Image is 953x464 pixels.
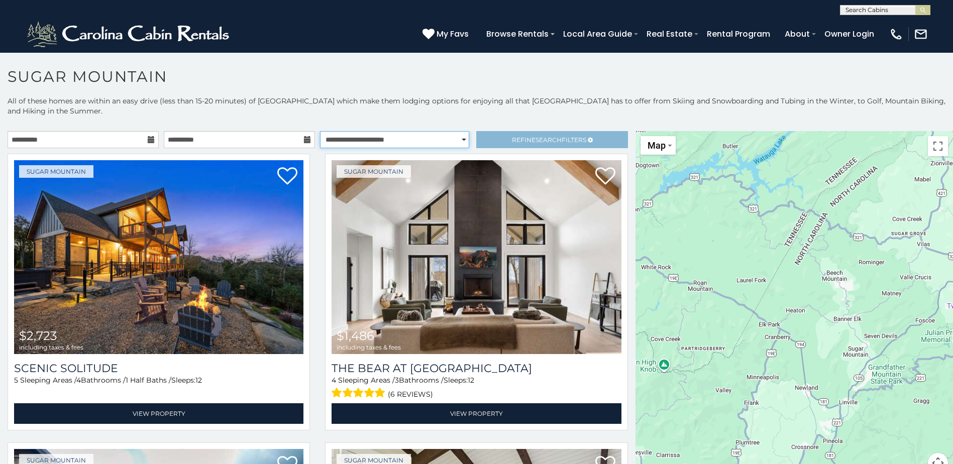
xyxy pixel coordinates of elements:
span: (6 reviews) [388,388,433,401]
a: Add to favorites [277,166,297,187]
a: View Property [332,403,621,424]
span: 1 Half Baths / [126,376,171,385]
span: including taxes & fees [19,344,83,351]
h3: The Bear At Sugar Mountain [332,362,621,375]
span: 12 [468,376,474,385]
a: RefineSearchFilters [476,131,627,148]
span: $2,723 [19,328,57,343]
a: Scenic Solitude [14,362,303,375]
img: The Bear At Sugar Mountain [332,160,621,354]
a: About [780,25,815,43]
button: Change map style [641,136,676,155]
img: White-1-2.png [25,19,234,49]
a: The Bear At Sugar Mountain $1,486 including taxes & fees [332,160,621,354]
a: The Bear At [GEOGRAPHIC_DATA] [332,362,621,375]
a: Sugar Mountain [19,165,93,178]
button: Toggle fullscreen view [928,136,948,156]
span: Refine Filters [512,136,586,144]
a: My Favs [422,28,471,41]
a: Rental Program [702,25,775,43]
a: Add to favorites [595,166,615,187]
a: Real Estate [642,25,697,43]
img: phone-regular-white.png [889,27,903,41]
a: Scenic Solitude $2,723 including taxes & fees [14,160,303,354]
span: My Favs [437,28,469,40]
span: 3 [395,376,399,385]
span: 4 [332,376,336,385]
span: 4 [76,376,81,385]
div: Sleeping Areas / Bathrooms / Sleeps: [14,375,303,401]
span: $1,486 [337,328,374,343]
a: View Property [14,403,303,424]
span: 12 [195,376,202,385]
a: Sugar Mountain [337,165,411,178]
img: mail-regular-white.png [914,27,928,41]
span: Search [536,136,562,144]
span: including taxes & fees [337,344,401,351]
span: 5 [14,376,18,385]
a: Local Area Guide [558,25,637,43]
div: Sleeping Areas / Bathrooms / Sleeps: [332,375,621,401]
a: Browse Rentals [481,25,554,43]
img: Scenic Solitude [14,160,303,354]
span: Map [648,140,666,151]
a: Owner Login [819,25,879,43]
